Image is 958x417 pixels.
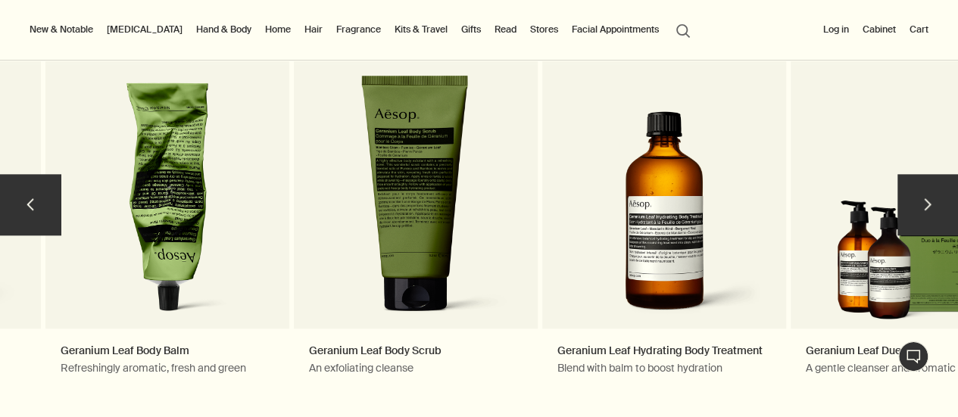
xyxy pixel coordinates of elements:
a: Hair [301,20,326,39]
a: Geranium Leaf Body ScrubAn exfoliating cleanseGeranium Leaf Body Scrub in green tube [294,18,538,406]
a: Read [491,20,520,39]
a: Kits & Travel [392,20,451,39]
button: Log in [820,20,852,39]
button: Cart [907,20,931,39]
button: Chat en direct [898,341,928,372]
button: New & Notable [27,20,96,39]
a: Facial Appointments [569,20,662,39]
button: Stores [527,20,561,39]
a: Geranium Leaf Hydrating Body TreatmentBlend with balm to boost hydrationGeranium Leaf Hydrating B... [542,18,786,406]
a: Home [262,20,294,39]
a: Geranium Leaf Body BalmRefreshingly aromatic, fresh and greenGeranium Leaf Body Balm 100 mL in gr... [45,18,289,406]
a: Fragrance [333,20,384,39]
button: next slide [897,174,958,235]
a: Cabinet [860,20,899,39]
a: Gifts [458,20,484,39]
button: Open search [669,15,697,44]
a: [MEDICAL_DATA] [104,20,186,39]
a: Hand & Body [193,20,254,39]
